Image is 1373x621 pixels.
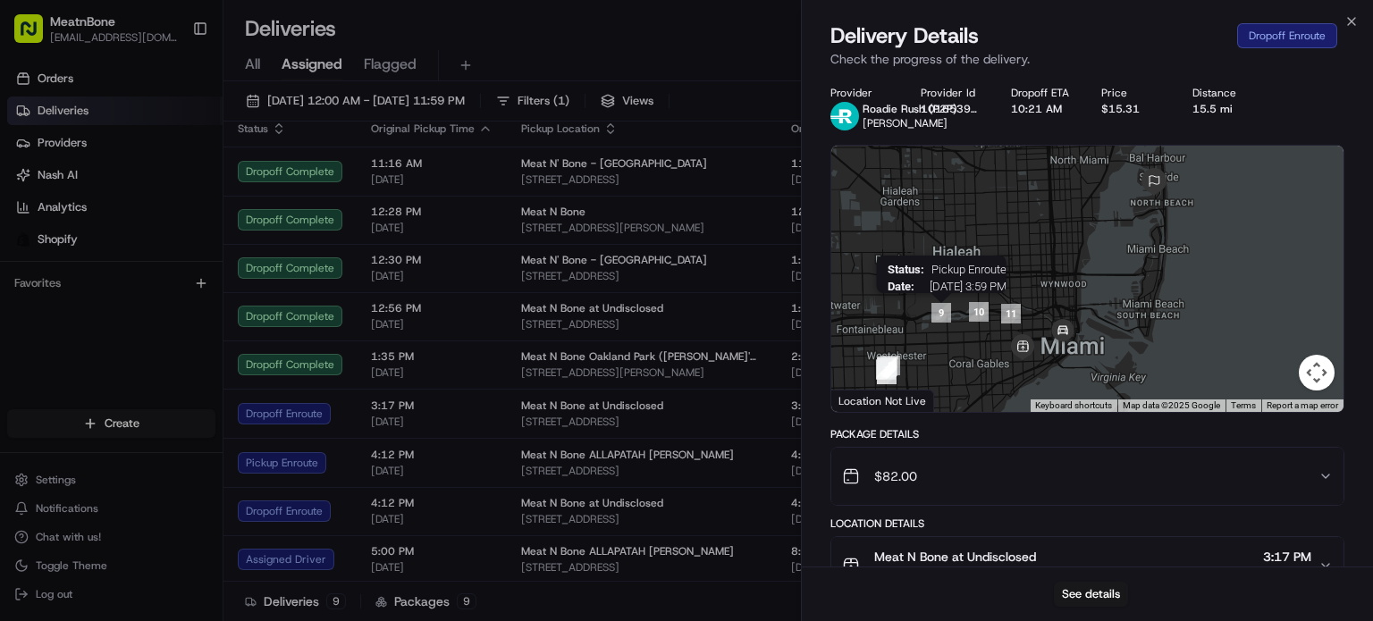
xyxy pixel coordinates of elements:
div: 7 [876,360,896,380]
span: Pylon [178,442,216,456]
span: API Documentation [169,399,287,416]
img: roadie-logo-v2.jpg [830,102,859,130]
div: 3 [878,357,897,376]
button: Meat N Bone at Undisclosed[STREET_ADDRESS]3:17 PM[DATE] [831,537,1344,594]
span: Pickup Enroute [931,263,1006,276]
div: Distance [1192,86,1254,100]
img: 1736555255976-a54dd68f-1ca7-489b-9aae-adbdc363a1c4 [36,277,50,291]
span: Wisdom [PERSON_NAME] [55,276,190,290]
img: Wisdom Oko [18,259,46,294]
div: Dropoff ETA [1011,86,1073,100]
img: Google [836,389,895,412]
p: Welcome 👋 [18,71,325,99]
div: Price [1101,86,1163,100]
a: 📗Knowledge Base [11,391,144,424]
button: $82.00 [831,448,1344,505]
span: Delivery Details [830,21,979,50]
div: Provider [830,86,892,100]
div: Location Details [830,516,1344,531]
img: 8571987876998_91fb9ceb93ad5c398215_72.jpg [38,170,70,202]
span: • [194,324,200,339]
div: $15.31 [1101,102,1163,116]
button: Start new chat [304,175,325,197]
div: 8 [880,356,900,375]
div: Past conversations [18,231,114,246]
span: [PERSON_NAME] [863,116,948,130]
span: [STREET_ADDRESS] [874,566,1036,583]
span: Wisdom [PERSON_NAME] [55,324,190,339]
span: $82.00 [874,467,917,485]
span: [DATE] [204,324,240,339]
div: 15.5 mi [1192,102,1254,116]
span: 3:17 PM [1263,548,1311,566]
div: 💻 [151,400,165,415]
span: [DATE] [204,276,240,290]
a: Open this area in Google Maps (opens a new window) [836,389,895,412]
button: Keyboard shortcuts [1035,399,1112,412]
div: 📗 [18,400,32,415]
div: 9 [931,303,951,323]
a: 💻API Documentation [144,391,294,424]
div: Start new chat [80,170,293,188]
span: Status : [887,263,923,276]
a: Report a map error [1267,400,1338,410]
a: Terms [1231,400,1256,410]
span: Knowledge Base [36,399,137,416]
span: [DATE] 3:59 PM [921,280,1006,293]
div: Provider Id [921,86,982,100]
div: 10:21 AM [1011,102,1073,116]
button: Map camera controls [1299,355,1335,390]
p: Check the progress of the delivery. [830,50,1344,68]
img: 1736555255976-a54dd68f-1ca7-489b-9aae-adbdc363a1c4 [18,170,50,202]
div: We're available if you need us! [80,188,246,202]
button: 101653975 [921,102,982,116]
div: 10 [969,302,989,322]
input: Clear [46,114,295,133]
div: Package Details [830,427,1344,441]
div: Location Not Live [831,390,934,412]
div: 4 [876,359,896,379]
button: See all [277,228,325,249]
img: Nash [18,17,54,53]
div: 11 [1001,304,1021,323]
span: [DATE] [1263,566,1311,583]
span: • [194,276,200,290]
button: See details [1054,582,1128,607]
span: Roadie Rush (P2P) [863,102,957,116]
a: Powered byPylon [126,441,216,456]
div: 2 [877,357,897,377]
img: Wisdom Oko [18,307,46,342]
span: Map data ©2025 Google [1123,400,1220,410]
span: Meat N Bone at Undisclosed [874,548,1036,566]
img: 1736555255976-a54dd68f-1ca7-489b-9aae-adbdc363a1c4 [36,325,50,340]
span: Date : [887,280,914,293]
